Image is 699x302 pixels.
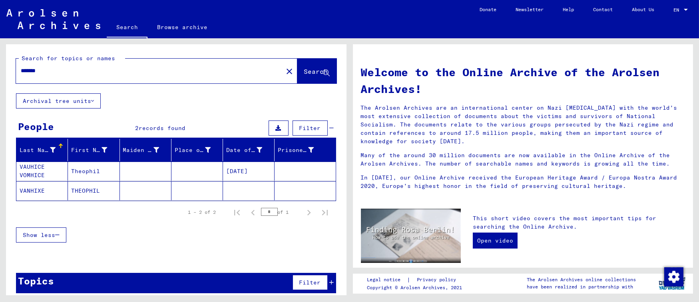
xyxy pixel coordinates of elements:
div: 1 – 2 of 2 [188,209,216,216]
div: Topics [18,274,54,288]
img: video.jpg [361,209,461,263]
mat-header-cell: Prisoner # [275,139,335,161]
button: Clear [281,63,297,79]
a: Search [107,18,147,38]
div: Maiden Name [123,144,171,156]
button: Filter [293,120,328,136]
span: Search [304,67,328,75]
mat-icon: close [285,67,294,76]
p: The Arolsen Archives are an international center on Nazi [MEDICAL_DATA] with the world’s most ext... [361,104,685,146]
p: Many of the around 30 million documents are now available in the Online Archive of the Arolsen Ar... [361,151,685,168]
div: Prisoner # [278,146,314,154]
span: 2 [135,124,139,132]
a: Open video [473,233,518,249]
mat-header-cell: Maiden Name [120,139,171,161]
div: Place of Birth [175,146,211,154]
div: Place of Birth [175,144,223,156]
span: records found [139,124,185,132]
mat-header-cell: Place of Birth [171,139,223,161]
div: Maiden Name [123,146,159,154]
mat-cell: [DATE] [223,162,275,181]
h1: Welcome to the Online Archive of the Arolsen Archives! [361,64,685,97]
div: Last Name [20,144,68,156]
p: Copyright © Arolsen Archives, 2021 [367,284,466,291]
span: Filter [299,124,321,132]
mat-label: Search for topics or names [22,55,115,62]
p: In [DATE], our Online Archive received the European Heritage Award / Europa Nostra Award 2020, Eu... [361,174,685,190]
div: of 1 [261,208,301,216]
img: Arolsen_neg.svg [6,9,100,29]
div: Date of Birth [226,144,274,156]
a: Privacy policy [410,276,466,284]
div: | [367,276,466,284]
div: Last Name [20,146,56,154]
mat-header-cell: Date of Birth [223,139,275,161]
a: Browse archive [147,18,217,37]
span: Filter [299,279,321,286]
p: This short video covers the most important tips for searching the Online Archive. [473,214,685,231]
img: Change consent [664,267,683,286]
button: Last page [317,204,333,220]
button: Search [297,59,337,83]
mat-cell: Theophil [68,162,119,181]
img: yv_logo.png [657,273,687,293]
mat-cell: THEOPHIL [68,181,119,200]
div: Change consent [664,267,683,286]
div: People [18,119,54,134]
button: Filter [293,275,328,290]
mat-header-cell: First Name [68,139,119,161]
mat-cell: [PERSON_NAME] VAUHICE VOMHICE VOMHIXE [16,162,68,181]
span: Show less [23,231,55,239]
div: First Name [71,146,107,154]
mat-header-cell: Last Name [16,139,68,161]
span: EN [673,7,682,13]
mat-cell: VANHIXE [16,181,68,200]
button: Next page [301,204,317,220]
div: Prisoner # [278,144,326,156]
p: have been realized in partnership with [527,283,636,290]
p: The Arolsen Archives online collections [527,276,636,283]
button: Archival tree units [16,93,101,109]
div: Date of Birth [226,146,262,154]
button: Show less [16,227,66,243]
div: First Name [71,144,119,156]
button: First page [229,204,245,220]
a: Legal notice [367,276,407,284]
button: Previous page [245,204,261,220]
